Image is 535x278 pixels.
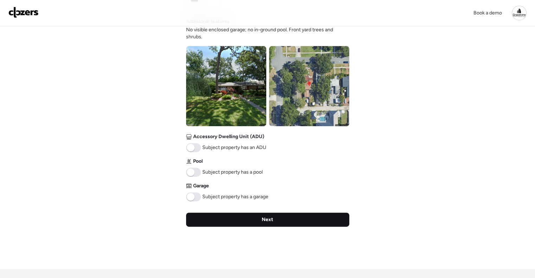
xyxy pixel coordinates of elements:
[186,26,349,40] span: No visible enclosed garage; no in-ground pool. Front yard trees and shrubs.
[8,7,39,18] img: Logo
[202,144,266,151] span: Subject property has an ADU
[262,216,273,223] span: Next
[202,193,268,200] span: Subject property has a garage
[193,133,264,140] span: Accessory Dwelling Unit (ADU)
[193,182,209,189] span: Garage
[473,10,502,16] span: Book a demo
[193,158,203,165] span: Pool
[202,169,263,176] span: Subject property has a pool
